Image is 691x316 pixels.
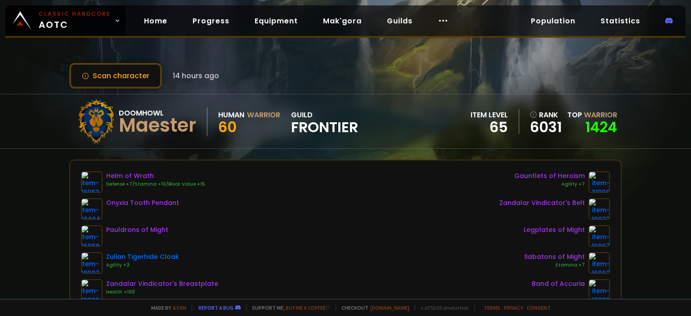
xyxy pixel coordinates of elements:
div: item level [471,109,508,120]
div: Agility +3 [106,262,179,269]
img: item-16867 [588,225,610,247]
a: Mak'gora [316,12,369,30]
a: Classic HardcoreAOTC [5,5,126,36]
div: Pauldrons of Might [106,225,168,235]
img: item-21998 [588,171,610,193]
div: Helm of Wrath [106,171,205,181]
a: Population [524,12,583,30]
a: Consent [527,304,551,311]
img: item-19907 [81,252,103,274]
div: guild [291,109,358,134]
div: Maester [119,119,196,132]
a: Home [137,12,175,30]
div: Gauntlets of Heroism [514,171,585,181]
a: Progress [185,12,237,30]
img: item-18404 [81,198,103,220]
div: Human [218,109,244,120]
div: Warrior [247,109,280,120]
div: Top [567,109,617,120]
div: Doomhowl [119,107,196,119]
a: Statistics [593,12,647,30]
a: Privacy [504,304,523,311]
div: Legplates of Might [524,225,585,235]
a: 1424 [585,117,617,137]
div: Band of Accuria [532,279,585,289]
span: v. d752d5 - production [415,304,469,311]
img: item-17063 [588,279,610,301]
img: item-16963 [81,171,103,193]
div: Agility +7 [514,181,585,188]
a: Buy me a coffee [286,304,330,311]
img: item-16868 [81,225,103,247]
div: Onyxia Tooth Pendant [106,198,179,208]
div: Stamina +7 [524,262,585,269]
button: Scan character [69,63,162,89]
span: 60 [218,117,237,137]
div: Zandalar Vindicator's Belt [499,198,585,208]
div: 65 [471,120,508,134]
a: Guilds [380,12,420,30]
small: Classic Hardcore [39,10,111,18]
span: 14 hours ago [173,70,219,81]
span: Warrior [584,110,617,120]
div: Health +100 [106,289,218,296]
span: AOTC [39,10,111,31]
a: Equipment [247,12,305,30]
a: [DOMAIN_NAME] [370,304,409,311]
a: a fan [173,304,186,311]
span: Made by [146,304,186,311]
span: Frontier [291,120,358,134]
div: Zulian Tigerhide Cloak [106,252,179,262]
div: Zandalar Vindicator's Breastplate [106,279,218,289]
div: Defense +7/Stamina +10/Block Value +15 [106,181,205,188]
div: Sabatons of Might [524,252,585,262]
img: item-16862 [588,252,610,274]
a: Report a bug [198,304,233,311]
img: item-19822 [81,279,103,301]
span: Support me, [246,304,330,311]
div: rank [530,109,562,120]
a: Terms [484,304,500,311]
span: Checkout [336,304,409,311]
a: 6031 [530,120,562,134]
img: item-19823 [588,198,610,220]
